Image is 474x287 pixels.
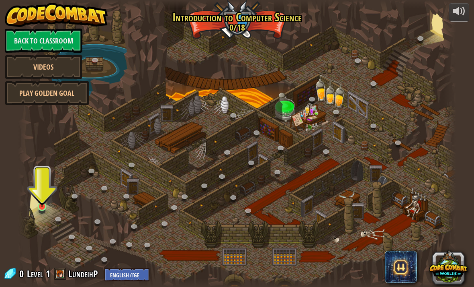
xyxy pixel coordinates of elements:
a: Play Golden Goal [5,81,89,105]
a: Back to Classroom [5,29,82,53]
img: CodeCombat - Learn how to code by playing a game [5,3,108,27]
img: level-banner-unstarted.png [37,182,47,207]
span: 1 [46,267,50,280]
span: Level [27,267,43,281]
span: 0 [19,267,26,280]
button: Adjust volume [449,3,469,22]
a: Videos [5,55,82,79]
a: LundeihP [68,267,100,280]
